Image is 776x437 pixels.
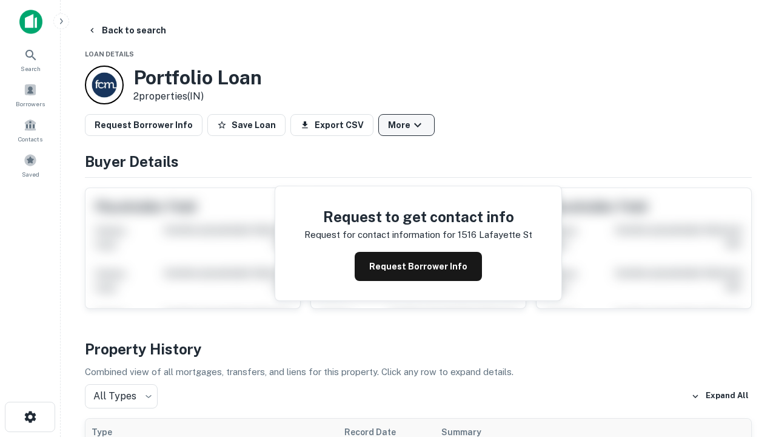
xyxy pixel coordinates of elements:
a: Saved [4,149,57,181]
p: Combined view of all mortgages, transfers, and liens for this property. Click any row to expand d... [85,365,752,379]
iframe: Chat Widget [715,301,776,359]
button: Export CSV [290,114,373,136]
button: Request Borrower Info [85,114,202,136]
button: Save Loan [207,114,286,136]
h4: Buyer Details [85,151,752,172]
span: Saved [22,169,39,179]
p: Request for contact information for [304,228,455,242]
img: capitalize-icon.png [19,10,42,34]
button: Request Borrower Info [355,252,482,281]
span: Search [21,64,41,73]
span: Borrowers [16,99,45,109]
a: Search [4,43,57,76]
p: 1516 lafayette st [458,228,532,242]
a: Contacts [4,113,57,146]
p: 2 properties (IN) [133,89,262,104]
button: Expand All [688,387,752,405]
h4: Request to get contact info [304,206,532,228]
h3: Portfolio Loan [133,66,262,89]
button: Back to search [82,19,171,41]
span: Loan Details [85,50,134,58]
div: All Types [85,384,158,408]
h4: Property History [85,338,752,360]
a: Borrowers [4,78,57,111]
span: Contacts [18,134,42,144]
button: More [378,114,435,136]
